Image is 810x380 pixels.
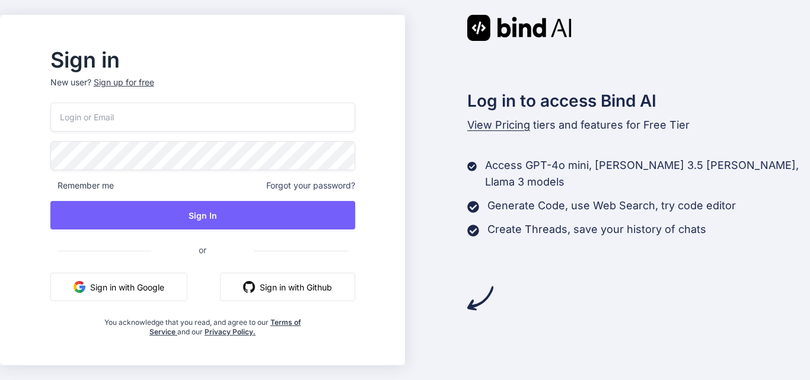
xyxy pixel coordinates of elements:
[467,15,572,41] img: Bind AI logo
[74,281,85,293] img: google
[50,76,355,103] p: New user?
[220,273,355,301] button: Sign in with Github
[50,180,114,191] span: Remember me
[467,285,493,311] img: arrow
[485,157,810,190] p: Access GPT-4o mini, [PERSON_NAME] 3.5 [PERSON_NAME], Llama 3 models
[94,76,154,88] div: Sign up for free
[487,197,736,214] p: Generate Code, use Web Search, try code editor
[467,88,810,113] h2: Log in to access Bind AI
[467,117,810,133] p: tiers and features for Free Tier
[50,201,355,229] button: Sign In
[50,273,187,301] button: Sign in with Google
[151,235,254,264] span: or
[149,318,301,336] a: Terms of Service
[205,327,256,336] a: Privacy Policy.
[50,103,355,132] input: Login or Email
[487,221,706,238] p: Create Threads, save your history of chats
[467,119,530,131] span: View Pricing
[243,281,255,293] img: github
[266,180,355,191] span: Forgot your password?
[101,311,304,337] div: You acknowledge that you read, and agree to our and our
[50,50,355,69] h2: Sign in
